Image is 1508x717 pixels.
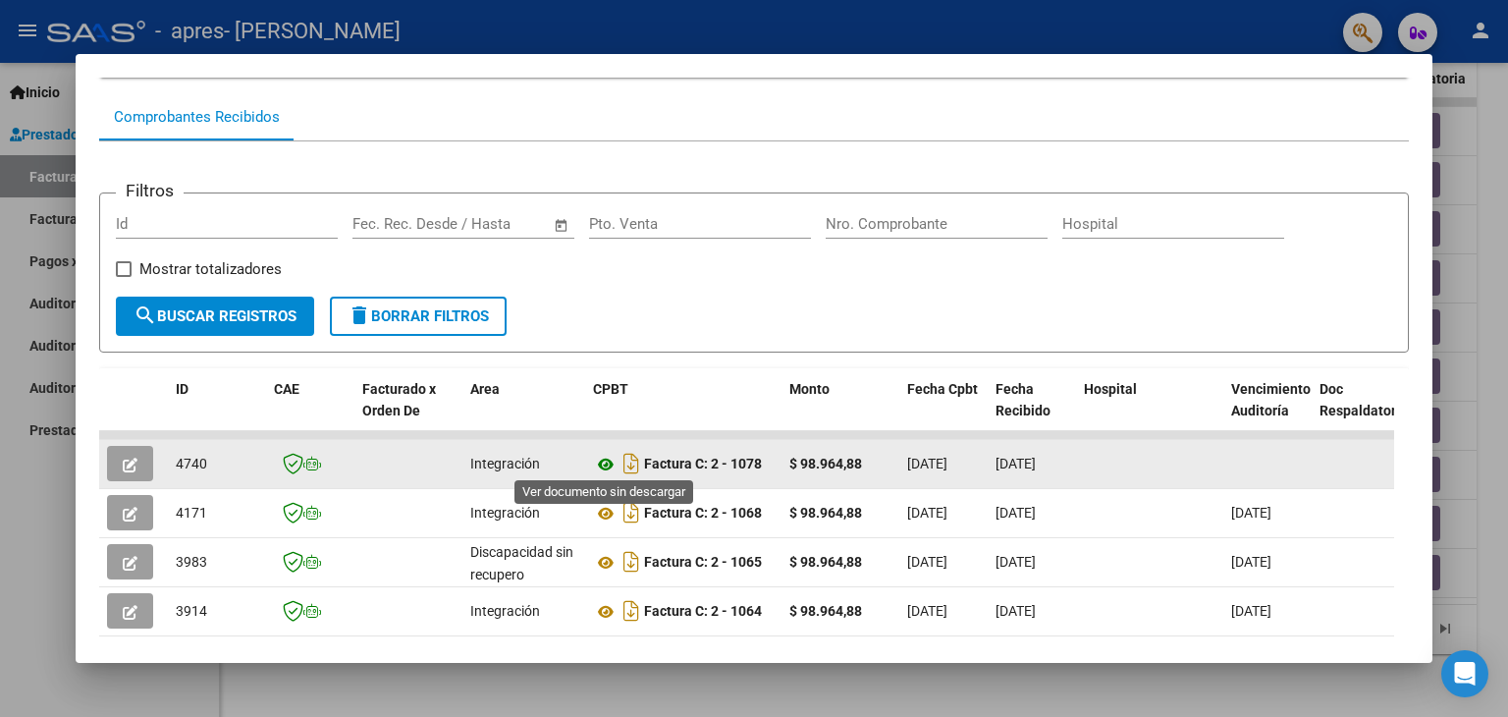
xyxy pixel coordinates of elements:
[644,506,762,522] strong: Factura C: 2 - 1068
[450,215,545,233] input: Fecha fin
[354,368,462,455] datatable-header-cell: Facturado x Orden De
[644,604,762,620] strong: Factura C: 2 - 1064
[781,368,899,455] datatable-header-cell: Monto
[116,297,314,336] button: Buscar Registros
[1231,381,1311,419] span: Vencimiento Auditoría
[619,546,644,578] i: Descargar documento
[996,505,1036,521] span: [DATE]
[907,456,947,471] span: [DATE]
[1441,650,1488,697] div: Open Intercom Messenger
[550,214,572,237] button: Open calendar
[899,368,988,455] datatable-header-cell: Fecha Cpbt
[352,215,432,233] input: Fecha inicio
[593,381,628,397] span: CPBT
[789,554,862,570] strong: $ 98.964,88
[176,603,207,619] span: 3914
[996,603,1036,619] span: [DATE]
[348,303,371,327] mat-icon: delete
[996,456,1036,471] span: [DATE]
[176,456,207,471] span: 4740
[1076,368,1223,455] datatable-header-cell: Hospital
[1319,381,1408,419] span: Doc Respaldatoria
[470,544,573,582] span: Discapacidad sin recupero
[274,381,299,397] span: CAE
[1223,368,1312,455] datatable-header-cell: Vencimiento Auditoría
[644,555,762,571] strong: Factura C: 2 - 1065
[139,257,282,281] span: Mostrar totalizadores
[907,603,947,619] span: [DATE]
[1231,554,1271,570] span: [DATE]
[789,381,830,397] span: Monto
[266,368,354,455] datatable-header-cell: CAE
[789,456,862,471] strong: $ 98.964,88
[988,368,1076,455] datatable-header-cell: Fecha Recibido
[134,303,157,327] mat-icon: search
[134,307,296,325] span: Buscar Registros
[585,368,781,455] datatable-header-cell: CPBT
[176,381,188,397] span: ID
[907,554,947,570] span: [DATE]
[348,307,489,325] span: Borrar Filtros
[362,381,436,419] span: Facturado x Orden De
[470,456,540,471] span: Integración
[462,368,585,455] datatable-header-cell: Area
[1231,505,1271,521] span: [DATE]
[996,381,1050,419] span: Fecha Recibido
[1084,381,1137,397] span: Hospital
[1231,603,1271,619] span: [DATE]
[176,554,207,570] span: 3983
[789,505,862,521] strong: $ 98.964,88
[470,603,540,619] span: Integración
[996,554,1036,570] span: [DATE]
[176,505,207,521] span: 4171
[789,603,862,619] strong: $ 98.964,88
[116,178,184,203] h3: Filtros
[470,381,500,397] span: Area
[470,505,540,521] span: Integración
[330,297,507,336] button: Borrar Filtros
[1312,368,1429,455] datatable-header-cell: Doc Respaldatoria
[168,368,266,455] datatable-header-cell: ID
[114,106,280,129] div: Comprobantes Recibidos
[619,497,644,528] i: Descargar documento
[907,381,978,397] span: Fecha Cpbt
[619,448,644,479] i: Descargar documento
[619,595,644,627] i: Descargar documento
[907,505,947,521] span: [DATE]
[644,457,762,472] strong: Factura C: 2 - 1078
